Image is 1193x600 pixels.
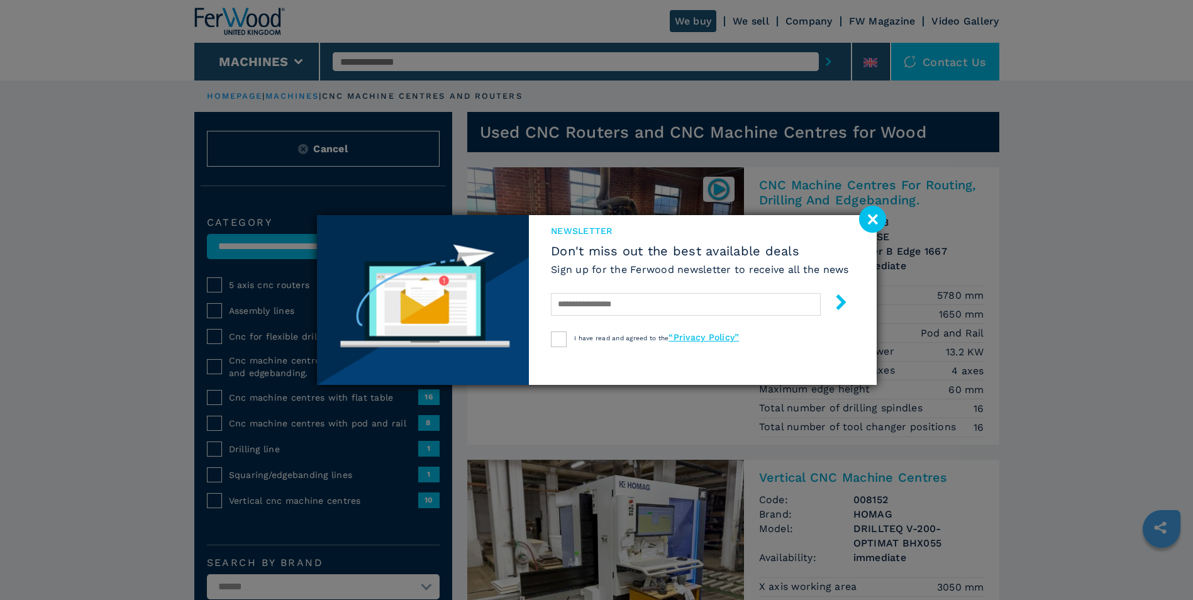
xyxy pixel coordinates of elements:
[669,332,739,342] a: “Privacy Policy”
[551,262,849,277] h6: Sign up for the Ferwood newsletter to receive all the news
[551,225,849,237] span: newsletter
[317,215,530,385] img: Newsletter image
[574,335,739,342] span: I have read and agreed to the
[551,243,849,258] span: Don't miss out the best available deals
[821,289,849,319] button: submit-button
